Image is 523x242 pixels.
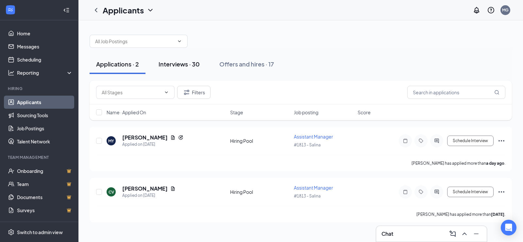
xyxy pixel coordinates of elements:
div: Team Management [8,155,72,160]
svg: Ellipses [498,137,505,145]
svg: Ellipses [498,188,505,196]
p: [PERSON_NAME] has applied more than . [416,212,505,217]
a: Scheduling [17,53,73,66]
input: All Stages [102,89,161,96]
a: Job Postings [17,122,73,135]
div: Open Intercom Messenger [501,220,516,235]
svg: Tag [417,138,425,143]
div: MG [502,7,509,13]
svg: Note [401,138,409,143]
svg: Note [401,189,409,195]
p: [PERSON_NAME] has applied more than . [412,160,505,166]
div: Offers and hires · 17 [219,60,274,68]
svg: Reapply [178,135,183,140]
span: Stage [230,109,243,116]
div: Switch to admin view [17,229,63,235]
svg: ActiveChat [433,189,441,195]
svg: QuestionInfo [487,6,495,14]
svg: Collapse [63,7,70,13]
div: MY [108,138,114,144]
h5: [PERSON_NAME] [122,185,168,192]
a: Home [17,27,73,40]
a: DocumentsCrown [17,191,73,204]
div: Hiring Pool [230,138,290,144]
input: All Job Postings [95,38,174,45]
div: Applications · 2 [96,60,139,68]
svg: ActiveChat [433,138,441,143]
a: Applicants [17,96,73,109]
div: Applied on [DATE] [122,192,176,199]
span: #1813 - Salina [294,194,321,198]
svg: ChevronDown [177,39,182,44]
svg: ComposeMessage [449,230,457,238]
div: Hiring Pool [230,189,290,195]
input: Search in applications [407,86,505,99]
span: Name · Applied On [107,109,146,116]
button: Filter Filters [177,86,211,99]
svg: ChevronUp [461,230,468,238]
div: CV [109,189,114,195]
a: Talent Network [17,135,73,148]
button: Minimize [471,229,481,239]
button: Schedule Interview [447,136,494,146]
svg: ChevronDown [164,90,169,95]
div: Hiring [8,86,72,91]
div: Applied on [DATE] [122,141,183,148]
svg: Analysis [8,69,14,76]
button: Schedule Interview [447,187,494,197]
svg: ChevronDown [146,6,154,14]
a: OnboardingCrown [17,164,73,177]
span: Assistant Manager [294,185,333,191]
a: Messages [17,40,73,53]
span: Job posting [294,109,318,116]
svg: Document [170,135,176,140]
a: Sourcing Tools [17,109,73,122]
svg: ChevronLeft [92,6,100,14]
svg: Tag [417,189,425,195]
svg: MagnifyingGlass [494,90,499,95]
button: ComposeMessage [447,229,458,239]
b: [DATE] [491,212,504,217]
h3: Chat [381,230,393,237]
svg: Filter [183,88,191,96]
b: a day ago [486,161,504,166]
div: Interviews · 30 [159,60,200,68]
svg: Minimize [472,230,480,238]
span: Assistant Manager [294,134,333,140]
svg: Notifications [473,6,481,14]
a: TeamCrown [17,177,73,191]
svg: Document [170,186,176,191]
span: Score [358,109,371,116]
h5: [PERSON_NAME] [122,134,168,141]
span: #1813 - Salina [294,142,321,147]
svg: WorkstreamLogo [7,7,14,13]
svg: Settings [8,229,14,235]
div: Reporting [17,69,73,76]
h1: Applicants [103,5,144,16]
button: ChevronUp [459,229,470,239]
a: SurveysCrown [17,204,73,217]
